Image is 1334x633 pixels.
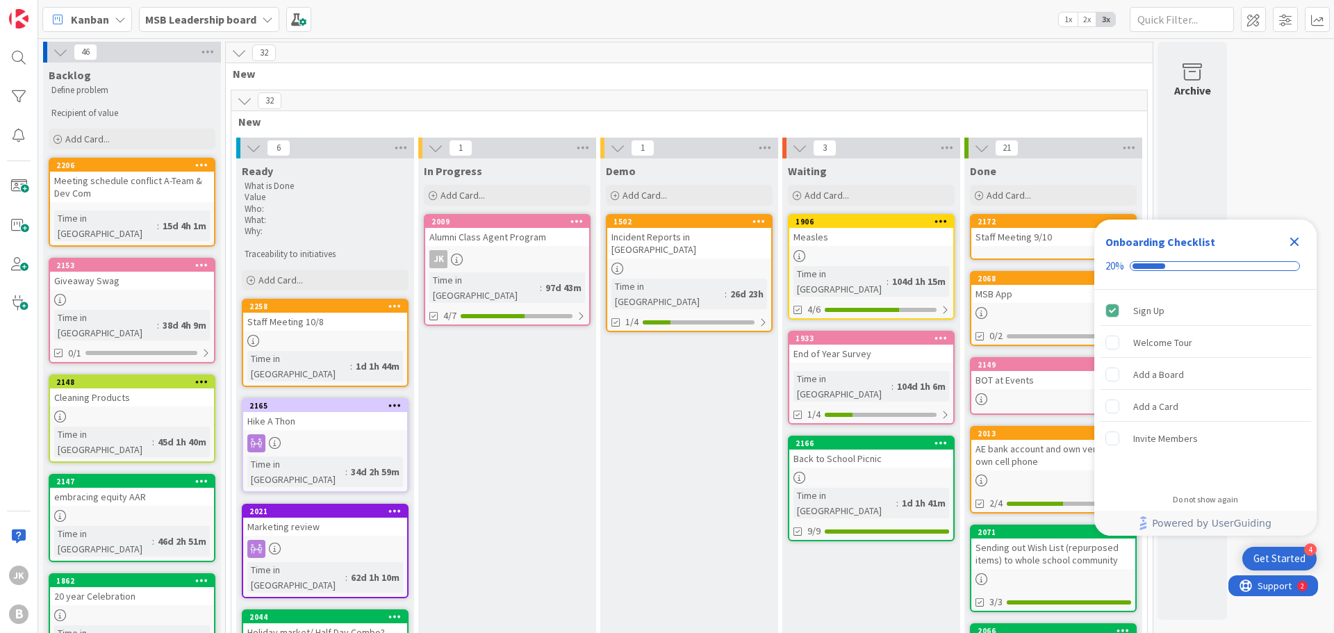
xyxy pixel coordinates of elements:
[54,310,157,340] div: Time in [GEOGRAPHIC_DATA]
[152,534,154,549] span: :
[243,400,407,430] div: 2165Hike A Thon
[625,315,639,329] span: 1/4
[54,211,157,241] div: Time in [GEOGRAPHIC_DATA]
[54,526,152,557] div: Time in [GEOGRAPHIC_DATA]
[429,250,447,268] div: JK
[1304,543,1317,556] div: 4
[157,218,159,233] span: :
[245,249,406,260] p: Traceability to initiatives
[347,464,403,479] div: 34d 2h 59m
[247,351,350,381] div: Time in [GEOGRAPHIC_DATA]
[1096,13,1115,26] span: 3x
[1133,398,1178,415] div: Add a Card
[56,377,214,387] div: 2148
[971,272,1135,285] div: 2068
[978,217,1135,227] div: 2172
[9,566,28,585] div: JK
[50,488,214,506] div: embracing equity AAR
[796,438,953,448] div: 2166
[29,2,63,19] span: Support
[789,215,953,246] div: 1906Measles
[50,575,214,605] div: 186220 year Celebration
[971,427,1135,440] div: 2013
[424,164,482,178] span: In Progress
[247,562,345,593] div: Time in [GEOGRAPHIC_DATA]
[805,189,849,202] span: Add Card...
[807,524,821,539] span: 9/9
[1253,552,1306,566] div: Get Started
[50,259,214,272] div: 2153
[891,379,894,394] span: :
[807,302,821,317] span: 4/6
[425,228,589,246] div: Alumni Class Agent Program
[971,539,1135,569] div: Sending out Wish List (repurposed items) to whole school community
[1105,260,1124,272] div: 20%
[50,388,214,406] div: Cleaning Products
[440,189,485,202] span: Add Card...
[233,67,1135,81] span: New
[159,218,210,233] div: 15d 4h 1m
[56,477,214,486] div: 2147
[1100,391,1311,422] div: Add a Card is incomplete.
[796,334,953,343] div: 1933
[1105,260,1306,272] div: Checklist progress: 20%
[50,575,214,587] div: 1862
[242,164,273,178] span: Ready
[978,360,1135,370] div: 2149
[145,13,256,26] b: MSB Leadership board
[249,401,407,411] div: 2165
[56,576,214,586] div: 1862
[425,215,589,246] div: 2009Alumni Class Agent Program
[152,434,154,450] span: :
[243,313,407,331] div: Staff Meeting 10/8
[989,329,1003,343] span: 0/2
[793,488,896,518] div: Time in [GEOGRAPHIC_DATA]
[789,450,953,468] div: Back to School Picnic
[249,612,407,622] div: 2044
[243,400,407,412] div: 2165
[788,164,827,178] span: Waiting
[245,226,406,237] p: Why:
[252,44,276,61] span: 32
[49,68,91,82] span: Backlog
[971,272,1135,303] div: 2068MSB App
[1133,302,1164,319] div: Sign Up
[1133,366,1184,383] div: Add a Board
[429,272,540,303] div: Time in [GEOGRAPHIC_DATA]
[1242,547,1317,570] div: Open Get Started checklist, remaining modules: 4
[614,217,771,227] div: 1502
[425,250,589,268] div: JK
[789,332,953,363] div: 1933End of Year Survey
[51,108,213,119] p: Recipient of value
[50,259,214,290] div: 2153Giveaway Swag
[9,605,28,624] div: B
[971,285,1135,303] div: MSB App
[1059,13,1078,26] span: 1x
[68,346,81,361] span: 0/1
[987,189,1031,202] span: Add Card...
[978,429,1135,438] div: 2013
[50,587,214,605] div: 20 year Celebration
[1101,511,1310,536] a: Powered by UserGuiding
[54,427,152,457] div: Time in [GEOGRAPHIC_DATA]
[725,286,727,302] span: :
[71,11,109,28] span: Kanban
[978,274,1135,283] div: 2068
[154,534,210,549] div: 46d 2h 51m
[267,140,290,156] span: 6
[159,318,210,333] div: 38d 4h 9m
[1100,423,1311,454] div: Invite Members is incomplete.
[1152,515,1271,532] span: Powered by UserGuiding
[247,457,345,487] div: Time in [GEOGRAPHIC_DATA]
[50,272,214,290] div: Giveaway Swag
[1100,359,1311,390] div: Add a Board is incomplete.
[607,215,771,228] div: 1502
[245,192,406,203] p: Value
[249,302,407,311] div: 2258
[789,437,953,450] div: 2166
[1094,511,1317,536] div: Footer
[896,495,898,511] span: :
[1173,494,1238,505] div: Do not show again
[971,359,1135,371] div: 2149
[243,505,407,518] div: 2021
